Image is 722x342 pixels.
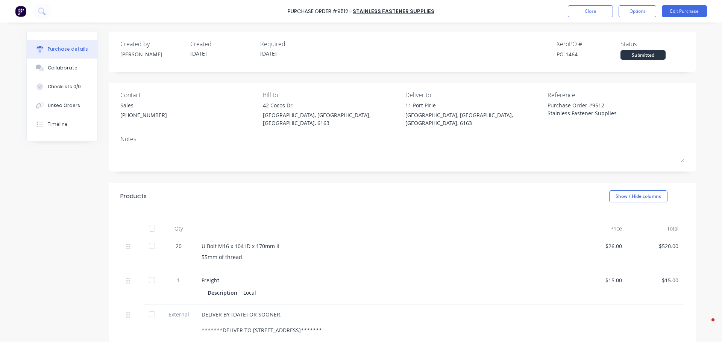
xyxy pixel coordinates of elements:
[48,65,77,71] div: Collaborate
[405,90,542,99] div: Deliver to
[263,101,400,109] div: 42 Cocos Dr
[27,115,97,134] button: Timeline
[572,221,628,236] div: Price
[27,77,97,96] button: Checklists 0/0
[27,59,97,77] button: Collaborate
[168,310,190,318] span: External
[696,316,714,334] iframe: Intercom live chat
[288,8,352,15] div: Purchase Order #9512 -
[120,111,167,119] div: [PHONE_NUMBER]
[120,134,684,143] div: Notes
[263,111,400,127] div: [GEOGRAPHIC_DATA], [GEOGRAPHIC_DATA], [GEOGRAPHIC_DATA], 6163
[578,276,622,284] div: $15.00
[168,276,190,284] div: 1
[662,5,707,17] button: Edit Purchase
[620,39,684,48] div: Status
[27,40,97,59] button: Purchase details
[202,253,566,261] div: 55mm of thread
[120,90,257,99] div: Contact
[353,8,434,15] a: Stainless Fastener Supplies
[120,39,184,48] div: Created by
[557,50,620,58] div: PO-1464
[202,276,566,284] div: Freight
[48,121,68,128] div: Timeline
[260,39,324,48] div: Required
[405,111,542,127] div: [GEOGRAPHIC_DATA], [GEOGRAPHIC_DATA], [GEOGRAPHIC_DATA], 6163
[578,242,622,250] div: $26.00
[405,101,542,109] div: 11 Port Pirie
[27,96,97,115] button: Linked Orders
[208,287,243,298] div: Description
[628,221,684,236] div: Total
[634,242,678,250] div: $520.00
[557,39,620,48] div: Xero PO #
[243,287,256,298] div: Local
[48,46,88,53] div: Purchase details
[263,90,400,99] div: Bill to
[619,5,656,17] button: Options
[548,101,642,118] textarea: Purchase Order #9512 - Stainless Fastener Supplies
[120,101,167,109] div: Sales
[202,242,566,250] div: U Bolt M16 x 104 ID x 170mm IL
[168,242,190,250] div: 20
[162,221,196,236] div: Qty
[620,50,666,60] div: Submitted
[634,276,678,284] div: $15.00
[190,39,254,48] div: Created
[120,50,184,58] div: [PERSON_NAME]
[15,6,26,17] img: Factory
[48,102,80,109] div: Linked Orders
[568,5,613,17] button: Close
[548,90,684,99] div: Reference
[609,190,667,202] button: Show / Hide columns
[48,83,81,90] div: Checklists 0/0
[120,192,147,201] div: Products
